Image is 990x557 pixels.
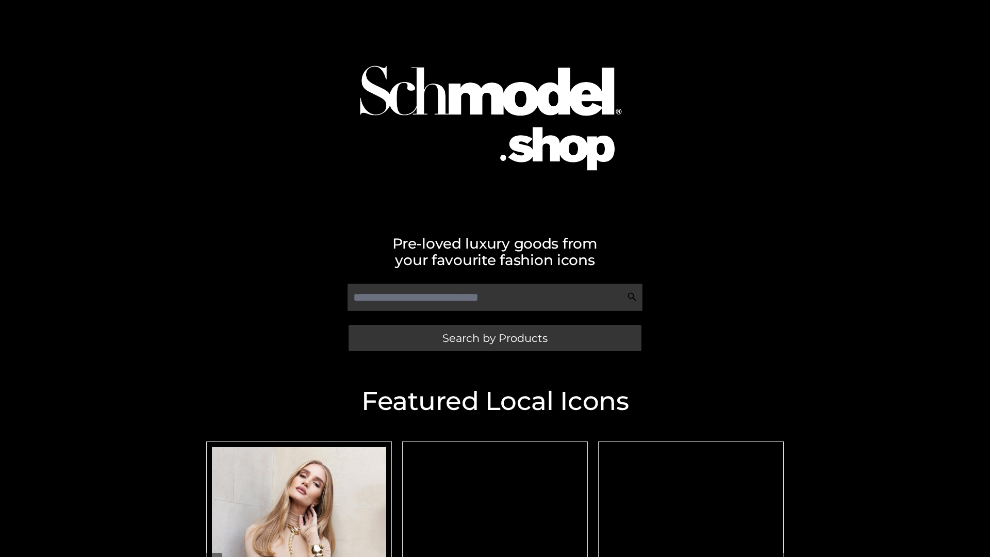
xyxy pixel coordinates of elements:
h2: Pre-loved luxury goods from your favourite fashion icons [201,235,789,268]
h2: Featured Local Icons​ [201,388,789,414]
a: Search by Products [349,325,641,351]
img: Search Icon [627,292,637,302]
span: Search by Products [442,333,548,343]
